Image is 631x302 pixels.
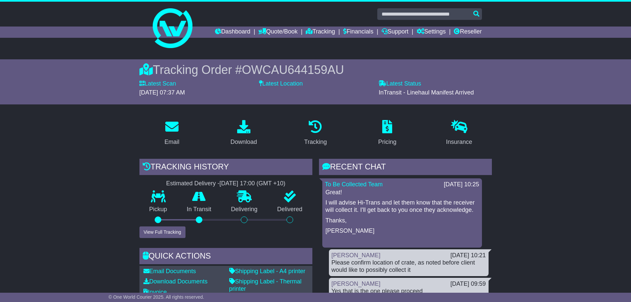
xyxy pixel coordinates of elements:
[164,138,179,147] div: Email
[319,159,492,177] div: RECENT CHAT
[215,27,250,38] a: Dashboard
[258,27,297,38] a: Quote/Book
[326,199,479,213] p: I will advise Hi-Trans and let them know that the receiver will collect it. I'll get back to you ...
[139,248,312,266] div: Quick Actions
[332,252,381,259] a: [PERSON_NAME]
[326,189,479,196] p: Great!
[229,278,302,292] a: Shipping Label - Thermal printer
[221,206,268,213] p: Delivering
[160,118,184,149] a: Email
[226,118,261,149] a: Download
[326,227,479,235] p: [PERSON_NAME]
[304,138,327,147] div: Tracking
[220,180,286,187] div: [DATE] 17:00 (GMT +10)
[343,27,373,38] a: Financials
[229,268,305,274] a: Shipping Label - A4 printer
[374,118,401,149] a: Pricing
[325,181,383,188] a: To Be Collected Team
[326,217,479,224] p: Thanks,
[177,206,221,213] p: In Transit
[242,63,344,77] span: OWCAU644159AU
[139,180,312,187] div: Estimated Delivery -
[259,80,303,88] label: Latest Location
[454,27,482,38] a: Reseller
[444,181,479,188] div: [DATE] 10:25
[446,138,472,147] div: Insurance
[306,27,335,38] a: Tracking
[450,280,486,288] div: [DATE] 09:59
[417,27,446,38] a: Settings
[379,89,474,96] span: InTransit - Linehaul Manifest Arrived
[267,206,312,213] p: Delivered
[109,294,204,300] span: © One World Courier 2025. All rights reserved.
[450,252,486,259] div: [DATE] 10:21
[231,138,257,147] div: Download
[143,289,167,295] a: Invoice
[139,89,185,96] span: [DATE] 07:37 AM
[139,206,177,213] p: Pickup
[332,280,381,287] a: [PERSON_NAME]
[332,288,486,295] div: Yes that is the one please proceed
[442,118,477,149] a: Insurance
[300,118,331,149] a: Tracking
[139,226,185,238] button: View Full Tracking
[382,27,408,38] a: Support
[139,80,176,88] label: Latest Scan
[378,138,396,147] div: Pricing
[143,278,208,285] a: Download Documents
[379,80,421,88] label: Latest Status
[139,63,492,77] div: Tracking Order #
[332,259,486,273] div: Please confirm location of crate, as noted before client would like to possibly collect it
[143,268,196,274] a: Email Documents
[139,159,312,177] div: Tracking history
